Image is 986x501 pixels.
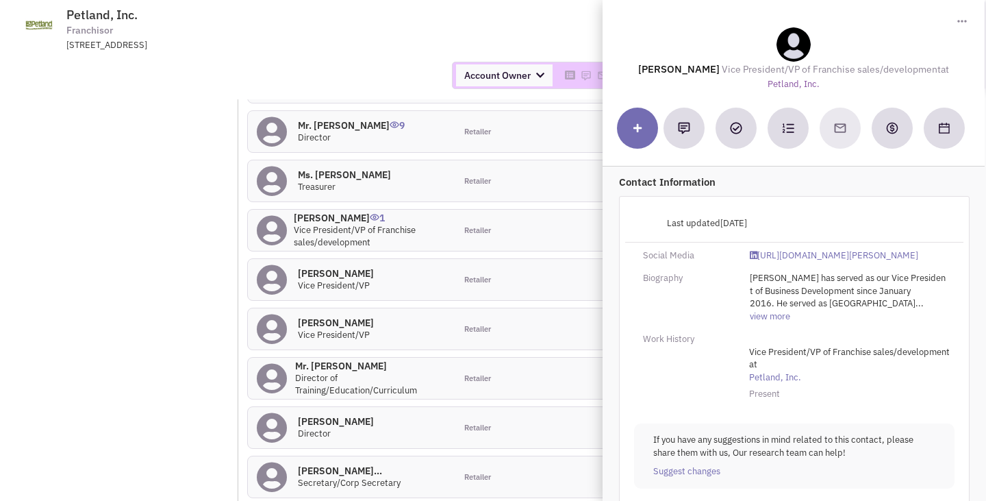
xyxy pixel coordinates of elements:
[634,249,741,262] div: Social Media
[298,415,374,428] h4: [PERSON_NAME]
[298,280,370,291] span: Vice President/VP
[653,465,720,478] a: Suggest changes
[298,428,331,439] span: Director
[370,201,385,224] span: 1
[749,371,968,384] a: Petland, Inc.
[749,346,968,387] span: at
[634,333,741,346] div: Work History
[66,23,113,38] span: Franchisor
[730,122,742,134] img: Add a Task
[295,372,417,397] span: Director of Training/Education/Curriculum
[298,181,336,193] span: Treasurer
[370,214,379,221] img: icon-UserInteraction.png
[885,121,899,135] img: Create a deal
[619,175,970,189] p: Contact Information
[768,78,820,91] a: Petland, Inc.
[390,109,405,132] span: 9
[456,64,553,86] span: Account Owner
[390,121,399,128] img: icon-UserInteraction.png
[750,272,946,322] span: [PERSON_NAME] has served as our Vice President of Business Development since January 2016. He ser...
[939,123,950,134] img: Schedule a Meeting
[464,472,491,483] span: Retailer
[298,169,391,181] h4: Ms. [PERSON_NAME]
[597,70,608,81] img: Please add to your accounts
[464,127,491,138] span: Retailer
[720,217,747,229] span: [DATE]
[581,70,592,81] img: Please add to your accounts
[294,212,446,224] h4: [PERSON_NAME]
[749,346,968,359] span: Vice President/VP of Franchise sales/development
[298,119,405,132] h4: Mr. [PERSON_NAME]
[678,122,690,134] img: Add a note
[776,27,811,62] img: teammate.png
[782,122,794,134] img: Subscribe to a cadence
[298,477,401,489] span: Secretary/Corp Secretary
[749,388,780,400] span: Present
[294,224,416,249] span: Vice President/VP of Franchise sales/development
[722,63,949,90] span: at
[638,62,720,75] lable: [PERSON_NAME]
[722,63,941,75] span: Vice President/VP of Franchise sales/development
[464,374,491,384] span: Retailer
[295,360,446,372] h4: Mr. [PERSON_NAME]
[464,225,491,236] span: Retailer
[464,275,491,286] span: Retailer
[298,317,374,329] h4: [PERSON_NAME]
[634,272,741,285] div: Biography
[750,310,790,323] a: view more
[653,434,935,459] p: If you have any suggestions in mind related to this contact, please share them with us, Our resea...
[464,176,491,187] span: Retailer
[750,249,918,262] a: [URL][DOMAIN_NAME][PERSON_NAME]
[634,210,756,236] div: Last updated
[464,423,491,434] span: Retailer
[298,132,331,143] span: Director
[66,39,424,52] div: [STREET_ADDRESS]
[298,267,374,280] h4: [PERSON_NAME]
[66,7,138,23] span: Petland, Inc.
[298,465,401,477] h4: [PERSON_NAME]...
[464,324,491,335] span: Retailer
[298,329,370,341] span: Vice President/VP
